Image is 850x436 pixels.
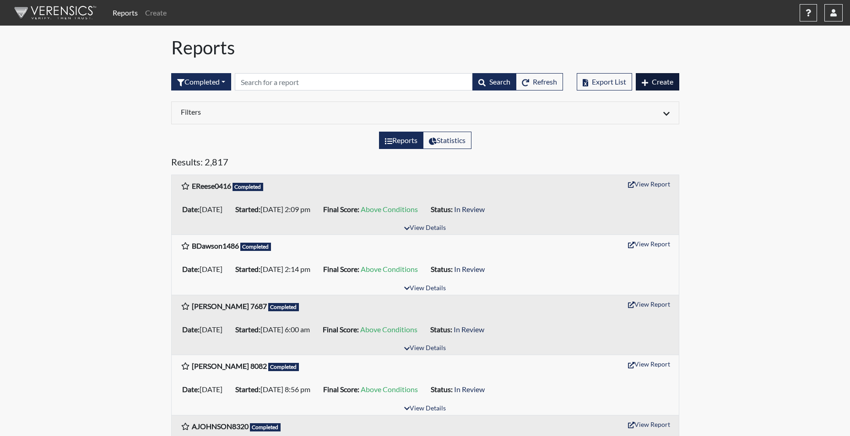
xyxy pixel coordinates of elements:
b: Started: [235,325,260,334]
h6: Filters [181,107,418,116]
button: Export List [577,73,632,90]
label: View statistics about completed interviews [423,132,471,149]
button: View Details [400,282,450,295]
li: [DATE] 2:09 pm [232,202,319,217]
li: [DATE] 2:14 pm [232,262,319,276]
button: Completed [171,73,231,90]
span: Export List [592,77,626,86]
span: Refresh [533,77,557,86]
b: AJOHNSON8320 [192,422,249,431]
b: [PERSON_NAME] 7687 [192,302,267,310]
span: Completed [240,243,271,251]
b: Date: [182,325,200,334]
b: [PERSON_NAME] 8082 [192,362,267,370]
button: View Report [624,357,674,371]
button: Refresh [516,73,563,90]
div: Click to expand/collapse filters [174,107,677,118]
b: Status: [431,265,453,273]
div: Filter by interview status [171,73,231,90]
a: Create [141,4,170,22]
li: [DATE] [179,262,232,276]
li: [DATE] [179,382,232,397]
label: View the list of reports [379,132,423,149]
b: Final Score: [323,265,359,273]
span: Above Conditions [361,205,418,213]
h5: Results: 2,817 [171,156,679,171]
span: Above Conditions [361,385,418,393]
button: View Report [624,177,674,191]
span: Completed [250,423,281,431]
span: Search [489,77,510,86]
b: Started: [235,265,260,273]
b: BDawson1486 [192,241,239,250]
b: Date: [182,385,200,393]
span: In Review [454,265,485,273]
b: Status: [431,385,453,393]
span: Above Conditions [360,325,417,334]
li: [DATE] 6:00 am [232,322,319,337]
b: EReese0416 [192,181,231,190]
span: Completed [268,303,299,311]
b: Date: [182,205,200,213]
b: Status: [431,205,453,213]
span: Completed [233,183,264,191]
b: Final Score: [323,205,359,213]
button: Search [472,73,516,90]
button: Create [636,73,679,90]
span: In Review [454,325,484,334]
b: Started: [235,205,260,213]
button: View Details [400,403,450,415]
b: Final Score: [323,325,359,334]
h1: Reports [171,37,679,58]
li: [DATE] 8:56 pm [232,382,319,397]
button: View Details [400,222,450,234]
button: View Report [624,417,674,431]
a: Reports [109,4,141,22]
span: Create [652,77,673,86]
b: Final Score: [323,385,359,393]
span: In Review [454,385,485,393]
span: In Review [454,205,485,213]
button: View Report [624,297,674,311]
span: Above Conditions [361,265,418,273]
button: View Details [400,342,450,355]
b: Date: [182,265,200,273]
li: [DATE] [179,202,232,217]
span: Completed [268,363,299,371]
button: View Report [624,237,674,251]
input: Search by Registration ID, Interview Number, or Investigation Name. [235,73,473,90]
b: Started: [235,385,260,393]
li: [DATE] [179,322,232,337]
b: Status: [430,325,452,334]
